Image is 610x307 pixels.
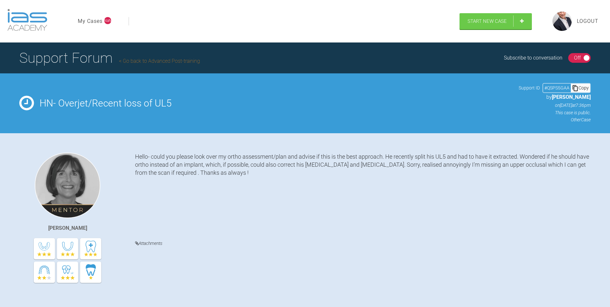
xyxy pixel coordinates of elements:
img: logo-light.3e3ef733.png [7,9,47,31]
div: Copy [571,84,590,92]
p: This case is public. [519,109,591,116]
img: Nicola White [35,153,100,218]
p: on [DATE] at 7:36pm [519,102,591,109]
h2: HN- Overjet/Recent loss of UL5 [40,98,513,108]
div: Subscribe to conversation [504,54,562,62]
a: Start New Case [460,13,532,29]
h1: Support Forum [19,47,200,69]
a: My Cases [78,17,103,25]
a: Go back to Advanced Post-training [119,58,200,64]
span: Start New Case [468,18,507,24]
p: by [519,93,591,101]
p: Other Case [519,116,591,123]
img: profile.png [552,12,572,31]
div: Hello- could you please look over my ortho assessment/plan and advise if this is the best approac... [135,153,591,230]
span: Support ID [519,84,540,91]
div: # QSPS5GAA [543,84,571,91]
div: Off [574,54,581,62]
span: [PERSON_NAME] [552,94,591,100]
div: [PERSON_NAME] [48,224,87,232]
a: Logout [577,17,598,25]
span: NaN [104,17,111,24]
h4: Attachments [135,239,591,247]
